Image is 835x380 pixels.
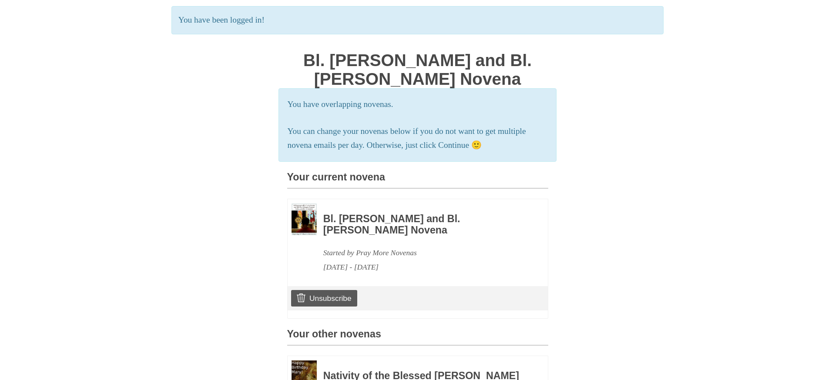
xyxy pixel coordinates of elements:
[287,172,548,189] h3: Your current novena
[323,246,524,260] div: Started by Pray More Novenas
[323,260,524,274] div: [DATE] - [DATE]
[323,213,524,236] h3: Bl. [PERSON_NAME] and Bl. [PERSON_NAME] Novena
[287,51,548,88] h1: Bl. [PERSON_NAME] and Bl. [PERSON_NAME] Novena
[291,290,357,307] a: Unsubscribe
[292,203,317,235] img: Novena image
[171,6,664,34] p: You have been logged in!
[287,329,548,346] h3: Your other novenas
[288,97,548,112] p: You have overlapping novenas.
[288,124,548,153] p: You can change your novenas below if you do not want to get multiple novena emails per day. Other...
